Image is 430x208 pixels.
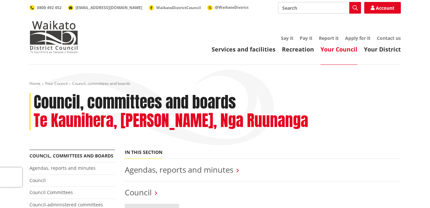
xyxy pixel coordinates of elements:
a: Council Committees [29,189,73,195]
a: Council-administered committees [29,202,103,208]
input: Search input [278,2,361,14]
a: Services and facilities [212,45,275,53]
nav: breadcrumb [29,81,401,87]
h2: Te Kaunihera, [PERSON_NAME], Nga Ruunanga [34,111,308,130]
a: Council [29,177,46,183]
a: Council, committees and boards [29,153,113,159]
a: Home [29,81,41,86]
a: @WaikatoDistrict [207,5,249,10]
a: Agendas, reports and minutes [125,164,233,175]
a: Report it [319,35,339,41]
a: Recreation [282,45,314,53]
a: Contact us [377,35,401,41]
h1: Council, committees and boards [34,93,236,112]
a: Council [125,187,152,198]
a: Your Council [320,45,357,53]
span: WaikatoDistrictCouncil [156,5,201,10]
span: Council, committees and boards [72,81,130,86]
a: [EMAIL_ADDRESS][DOMAIN_NAME] [68,5,142,10]
a: Account [364,2,401,14]
a: Apply for it [345,35,370,41]
a: Your District [364,45,401,53]
span: @WaikatoDistrict [215,5,249,10]
a: Agendas, reports and minutes [29,165,96,171]
a: Pay it [300,35,312,41]
a: Your Council [45,81,68,86]
a: 0800 492 452 [29,5,62,10]
span: 0800 492 452 [37,5,62,10]
a: WaikatoDistrictCouncil [149,5,201,10]
h5: In this section [125,150,162,155]
span: [EMAIL_ADDRESS][DOMAIN_NAME] [76,5,142,10]
a: Say it [281,35,293,41]
img: Waikato District Council - Te Kaunihera aa Takiwaa o Waikato [29,21,78,53]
